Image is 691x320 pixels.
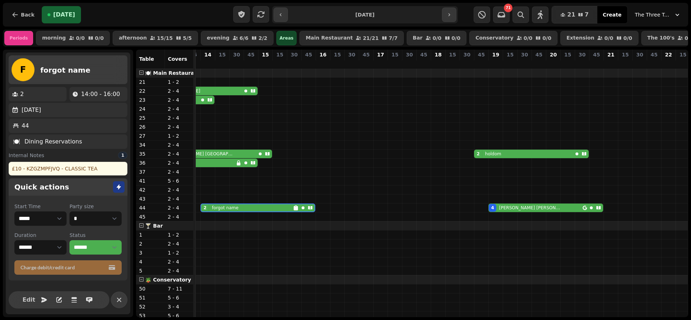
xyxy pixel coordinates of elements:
p: 30 [636,51,643,58]
p: 0 [248,60,254,67]
p: 45 [536,51,542,58]
span: 21 [567,12,575,18]
p: 0 [421,60,426,67]
span: Create [603,12,622,17]
p: 0 [651,60,657,67]
p: 15 [392,51,398,58]
p: 🍽️ [13,137,20,146]
p: afternoon [119,35,147,41]
p: 2 [205,60,211,67]
p: 0 [234,60,239,67]
button: The Three Trees [631,8,685,21]
span: The Three Trees [635,11,671,18]
p: 0 [665,60,671,67]
p: 6 / 6 [240,36,249,41]
p: Bar [413,35,423,41]
p: Main Restaurant [306,35,353,41]
p: 45 [478,51,485,58]
button: afternoon15/155/5 [113,31,198,45]
p: 26 [139,123,162,131]
p: 0 / 0 [623,36,632,41]
h2: forgot name [40,65,90,75]
p: 2 [20,90,24,99]
p: 2 - 4 [168,204,191,211]
p: 0 [378,60,383,67]
p: 30 [291,51,298,58]
button: Edit [22,293,36,307]
label: Status [69,232,122,239]
p: 15 [262,51,269,58]
p: morning [42,35,66,41]
p: 45 [139,213,162,220]
p: evening [207,35,230,41]
p: 30 [464,51,470,58]
p: 2 - 4 [168,87,191,95]
div: 2 [477,151,479,157]
p: 51 [139,294,162,301]
span: Table [139,56,154,62]
p: 0 [406,60,412,67]
p: 0 / 0 [604,36,613,41]
p: 15 [449,51,456,58]
div: 1 [118,152,127,159]
p: 5 / 5 [183,36,192,41]
p: 2 - 4 [168,258,191,265]
p: 35 [139,150,162,157]
span: Back [21,12,35,17]
p: 15 [564,51,571,58]
p: forgot name [212,205,239,211]
button: Conservatory0/00/0 [469,31,557,45]
p: 30 [233,51,240,58]
p: 7 / 7 [389,36,398,41]
p: 15 [334,51,341,58]
p: 44 [139,204,162,211]
button: Back [6,6,40,23]
div: Areas [276,31,297,45]
p: 0 / 0 [95,36,104,41]
p: 2 - 4 [168,150,191,157]
p: 36 [139,159,162,166]
p: 0 [363,60,369,67]
p: 14 [204,51,211,58]
p: 3 [139,249,162,256]
p: 0 [320,60,326,67]
p: 5 [139,267,162,274]
p: 2 - 4 [168,213,191,220]
p: 15 / 15 [157,36,173,41]
p: 5 - 6 [168,294,191,301]
p: 7 - 11 [168,285,191,292]
p: 2 - 4 [168,141,191,148]
p: 0 [680,60,686,67]
p: 30 [579,51,586,58]
p: 2 - 4 [168,168,191,175]
p: 2 - 4 [168,123,191,131]
p: 52 [139,303,162,310]
p: 1 - 2 [168,231,191,238]
button: evening6/62/2 [201,31,274,45]
p: 18 [435,51,442,58]
p: [PERSON_NAME] [GEOGRAPHIC_DATA] [168,151,234,157]
button: Bar0/00/0 [407,31,466,45]
p: 1 - 2 [168,249,191,256]
p: 16 [320,51,326,58]
p: 0 / 0 [76,36,85,41]
div: 2 [203,205,206,211]
p: 2 - 4 [168,105,191,113]
p: 2 - 4 [168,240,191,247]
p: 41 [139,177,162,184]
p: 0 [435,60,441,67]
p: 2 [139,240,162,247]
p: Dining Reservations [24,137,82,146]
p: 0 [450,60,455,67]
p: 4 [139,258,162,265]
p: 0 [550,60,556,67]
span: 🍸 Bar [145,223,163,229]
p: 0 / 0 [524,36,533,41]
span: Edit [24,297,33,303]
p: 14:00 - 16:00 [81,90,120,99]
p: 2 - 4 [168,96,191,104]
p: 30 [406,51,413,58]
p: 21 / 21 [363,36,379,41]
p: 0 / 0 [542,36,551,41]
div: 4 [491,205,494,211]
